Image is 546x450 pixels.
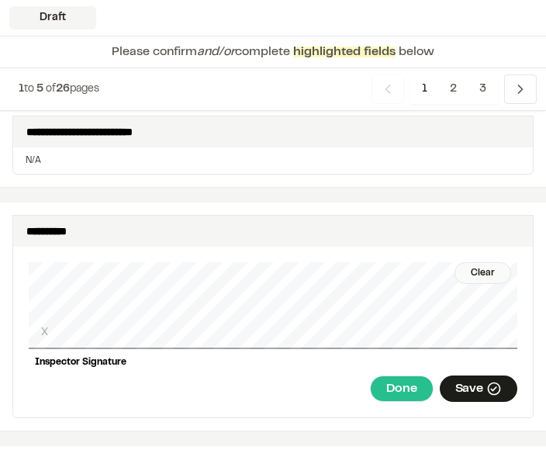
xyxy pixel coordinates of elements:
span: 5 [36,85,43,94]
div: Done [370,376,433,402]
nav: Navigation [371,74,537,104]
span: 1 [410,74,439,104]
div: Inspector Signature [29,349,517,376]
div: Clear [454,262,511,284]
span: 3 [468,74,498,104]
div: Draft [9,6,96,29]
span: highlighted fields [293,47,396,57]
p: Please confirm complete below [112,43,434,61]
p: N/A [26,154,520,168]
span: 1 [19,85,24,94]
span: and/or [197,47,235,57]
span: 26 [56,85,70,94]
div: Save [440,376,517,402]
p: to of pages [19,81,99,98]
span: 2 [438,74,468,104]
